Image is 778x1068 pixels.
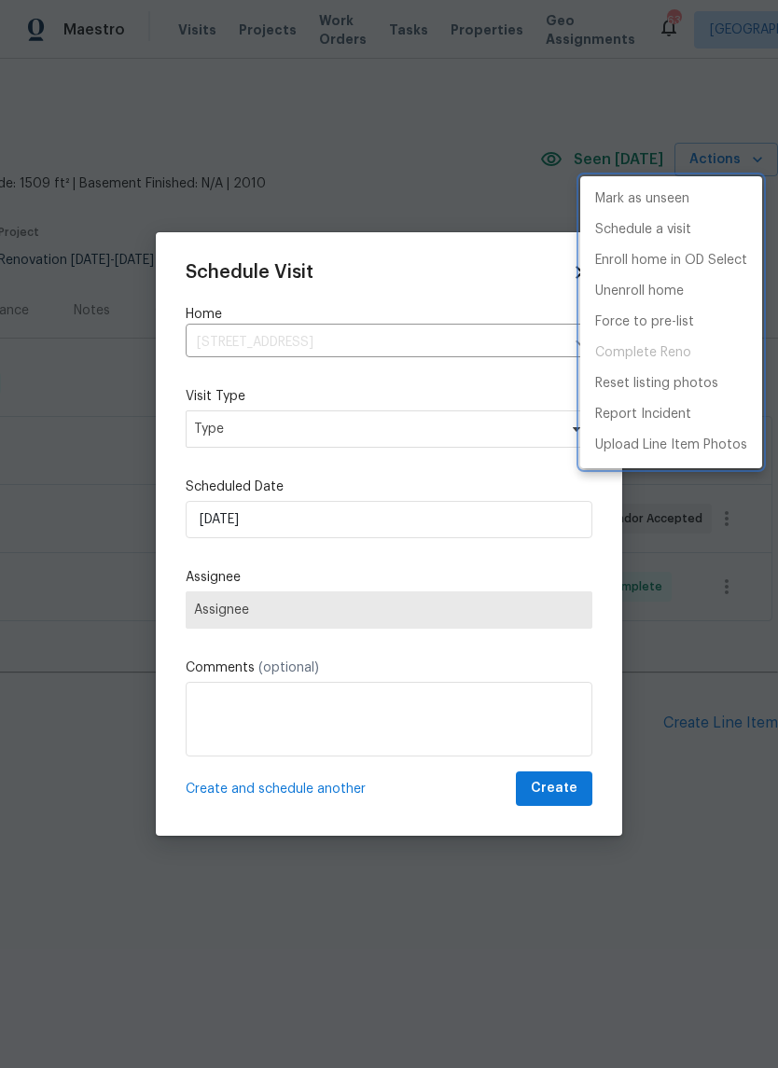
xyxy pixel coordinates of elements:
p: Mark as unseen [595,189,689,209]
p: Enroll home in OD Select [595,251,747,270]
p: Schedule a visit [595,220,691,240]
p: Reset listing photos [595,374,718,394]
span: Project is already completed [580,338,762,368]
p: Upload Line Item Photos [595,436,747,455]
p: Report Incident [595,405,691,424]
p: Force to pre-list [595,312,694,332]
p: Unenroll home [595,282,684,301]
